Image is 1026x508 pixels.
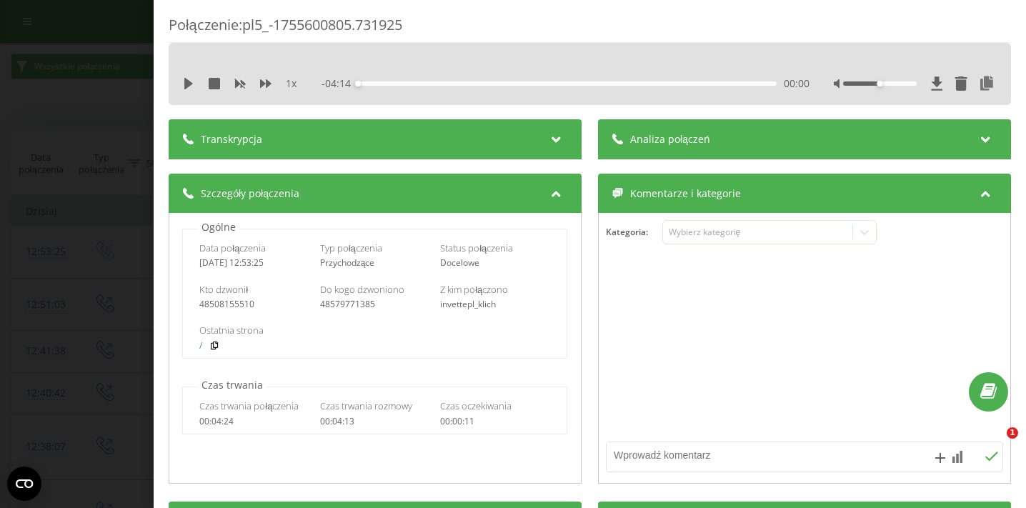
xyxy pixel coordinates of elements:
[7,467,41,501] button: Open CMP widget
[286,76,297,91] span: 1 x
[1007,427,1018,439] span: 1
[201,132,262,146] span: Transkrypcja
[669,226,847,238] div: Wybierz kategorię
[441,417,551,427] div: 00:00:11
[441,299,551,309] div: invettepl_klich
[877,81,883,86] div: Accessibility label
[198,220,239,234] p: Ogólne
[320,283,404,296] span: Do kogo dzwoniono
[198,378,267,392] p: Czas trwania
[631,186,742,201] span: Komentarze i kategorie
[355,81,361,86] div: Accessibility label
[320,299,430,309] div: 48579771385
[322,76,358,91] span: - 04:14
[201,186,299,201] span: Szczegóły połączenia
[200,417,310,427] div: 00:04:24
[200,341,203,351] a: /
[200,299,310,309] div: 48508155510
[320,257,375,269] span: Przychodzące
[200,283,249,296] span: Kto dzwonił
[200,258,310,268] div: [DATE] 12:53:25
[200,399,299,412] span: Czas trwania połączenia
[169,15,1011,43] div: Połączenie : pl5_-1755600805.731925
[441,257,480,269] span: Docelowe
[441,241,514,254] span: Status połączenia
[200,241,267,254] span: Data połączenia
[441,283,509,296] span: Z kim połączono
[200,324,264,337] span: Ostatnia strona
[977,427,1012,462] iframe: Intercom live chat
[441,399,512,412] span: Czas oczekiwania
[320,399,412,412] span: Czas trwania rozmowy
[784,76,810,91] span: 00:00
[631,132,711,146] span: Analiza połączeń
[320,417,430,427] div: 00:04:13
[607,227,663,237] h4: Kategoria :
[320,241,382,254] span: Typ połączenia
